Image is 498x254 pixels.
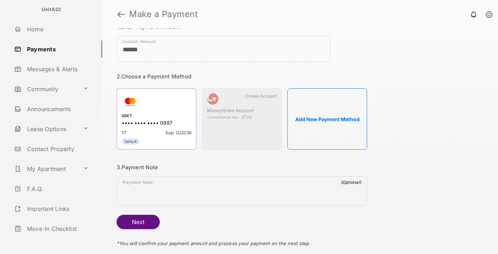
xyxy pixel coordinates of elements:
[129,10,198,19] strong: Make a Payment
[122,120,191,127] div: •••• •••• •••• 0897
[11,120,80,138] a: Lease Options
[117,215,160,229] button: Next
[11,200,91,217] a: Important Links
[11,180,102,197] a: F.A.Q.
[207,115,277,120] div: Convenience fee - $7.99
[117,88,196,150] div: SDET•••• •••• •••• 0897STExp: 12/2036Default
[287,88,367,150] button: Add New Payment Method
[207,108,277,115] div: MoneyGram Account
[245,93,277,99] span: Create Account
[11,140,102,157] a: Contact Property
[11,220,102,237] a: Move-In Checklist
[117,229,367,253] div: * You will confirm your payment amount and process your payment on the next step.
[11,160,80,177] a: My Apartment
[11,61,102,78] a: Messages & Alerts
[117,164,367,171] h3: 3. Payment Note
[11,81,80,98] a: Community
[122,130,127,135] span: ST
[42,6,61,13] p: UnitA22
[11,41,102,58] a: Payments
[122,113,191,120] div: SDET
[11,21,102,38] a: Home
[11,100,102,118] a: Announcements
[166,130,191,135] span: Exp: 12/2036
[117,73,367,80] h3: 2. Choose a Payment Method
